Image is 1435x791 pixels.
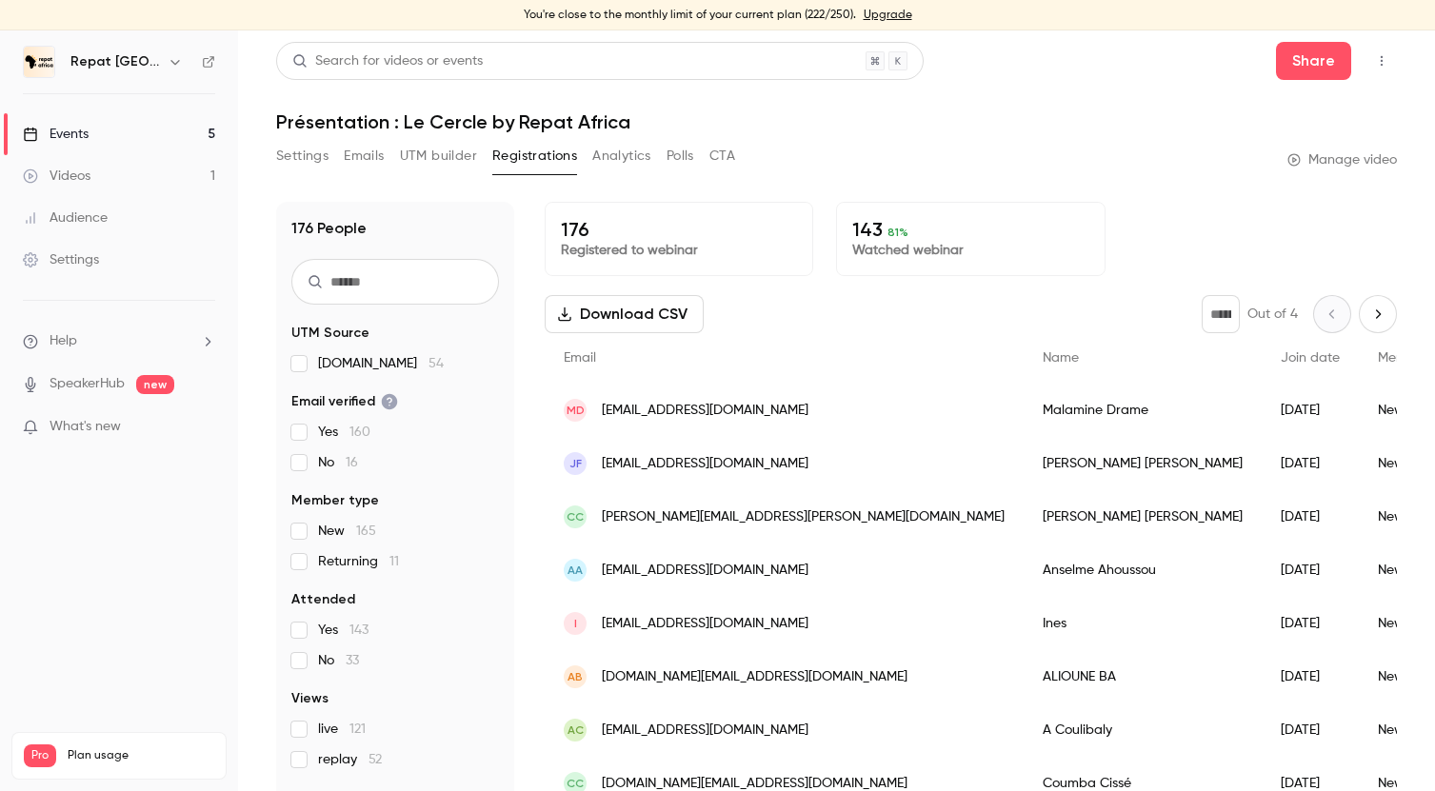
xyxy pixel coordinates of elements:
[429,357,444,370] span: 54
[864,8,912,23] a: Upgrade
[1024,650,1262,703] div: ALIOUNE BA
[602,721,808,741] span: [EMAIL_ADDRESS][DOMAIN_NAME]
[1262,650,1359,703] div: [DATE]
[852,241,1088,260] p: Watched webinar
[1276,42,1351,80] button: Share
[23,167,90,186] div: Videos
[1262,384,1359,437] div: [DATE]
[291,217,367,240] h1: 176 People
[50,331,77,351] span: Help
[602,507,1005,527] span: [PERSON_NAME][EMAIL_ADDRESS][PERSON_NAME][DOMAIN_NAME]
[1024,384,1262,437] div: Malamine Drame
[291,590,355,609] span: Attended
[349,722,366,736] span: 121
[389,555,399,568] span: 11
[602,561,808,581] span: [EMAIL_ADDRESS][DOMAIN_NAME]
[568,668,583,685] span: AB
[291,491,379,510] span: Member type
[276,141,329,171] button: Settings
[709,141,735,171] button: CTA
[1024,544,1262,597] div: Anselme Ahoussou
[318,651,359,670] span: No
[1043,351,1079,365] span: Name
[23,250,99,269] div: Settings
[349,425,370,439] span: 160
[1024,490,1262,544] div: [PERSON_NAME] [PERSON_NAME]
[291,689,329,708] span: Views
[400,141,477,171] button: UTM builder
[667,141,694,171] button: Polls
[852,218,1088,241] p: 143
[369,753,382,766] span: 52
[1024,703,1262,757] div: A Coulibaly
[318,720,366,739] span: live
[24,47,54,77] img: Repat Africa
[602,667,907,687] span: [DOMAIN_NAME][EMAIL_ADDRESS][DOMAIN_NAME]
[276,110,1397,133] h1: Présentation : Le Cercle by Repat Africa
[1262,437,1359,490] div: [DATE]
[50,374,125,394] a: SpeakerHub
[23,208,108,227] div: Audience
[318,453,358,472] span: No
[887,226,908,239] span: 81 %
[291,324,369,343] span: UTM Source
[567,508,584,525] span: CC
[23,125,89,144] div: Events
[346,456,358,469] span: 16
[1287,150,1397,169] a: Manage video
[492,141,577,171] button: Registrations
[1262,490,1359,544] div: [DATE]
[1262,544,1359,597] div: [DATE]
[70,52,160,71] h6: Repat [GEOGRAPHIC_DATA]
[292,51,483,71] div: Search for videos or events
[567,402,585,419] span: MD
[24,744,56,767] span: Pro
[318,522,376,541] span: New
[564,351,596,365] span: Email
[346,654,359,667] span: 33
[602,401,808,421] span: [EMAIL_ADDRESS][DOMAIN_NAME]
[136,375,174,394] span: new
[1024,597,1262,650] div: Ines
[318,423,370,442] span: Yes
[192,419,215,436] iframe: Noticeable Trigger
[23,331,215,351] li: help-dropdown-opener
[318,552,399,571] span: Returning
[602,454,808,474] span: [EMAIL_ADDRESS][DOMAIN_NAME]
[561,218,797,241] p: 176
[1247,305,1298,324] p: Out of 4
[349,623,369,637] span: 143
[569,455,582,472] span: jF
[1281,351,1340,365] span: Join date
[568,562,583,579] span: AA
[318,750,382,769] span: replay
[356,524,376,538] span: 165
[318,621,369,640] span: Yes
[68,748,214,763] span: Plan usage
[561,241,797,260] p: Registered to webinar
[1262,703,1359,757] div: [DATE]
[602,614,808,634] span: [EMAIL_ADDRESS][DOMAIN_NAME]
[50,417,121,437] span: What's new
[568,722,584,739] span: AC
[592,141,651,171] button: Analytics
[545,295,704,333] button: Download CSV
[1359,295,1397,333] button: Next page
[318,354,444,373] span: [DOMAIN_NAME]
[574,615,577,632] span: I
[291,392,398,411] span: Email verified
[1262,597,1359,650] div: [DATE]
[1024,437,1262,490] div: [PERSON_NAME] [PERSON_NAME]
[344,141,384,171] button: Emails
